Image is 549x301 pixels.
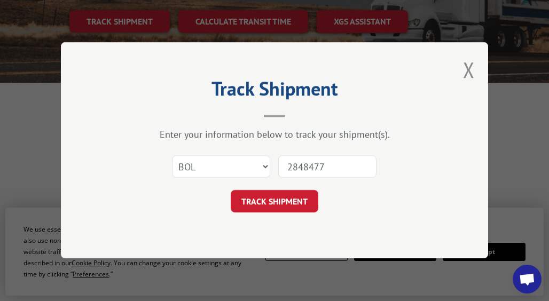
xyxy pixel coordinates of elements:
div: Enter your information below to track your shipment(s). [114,129,435,141]
button: Close modal [463,56,475,84]
input: Number(s) [278,156,377,178]
button: TRACK SHIPMENT [231,191,318,213]
h2: Track Shipment [114,81,435,101]
a: Open chat [513,265,542,294]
